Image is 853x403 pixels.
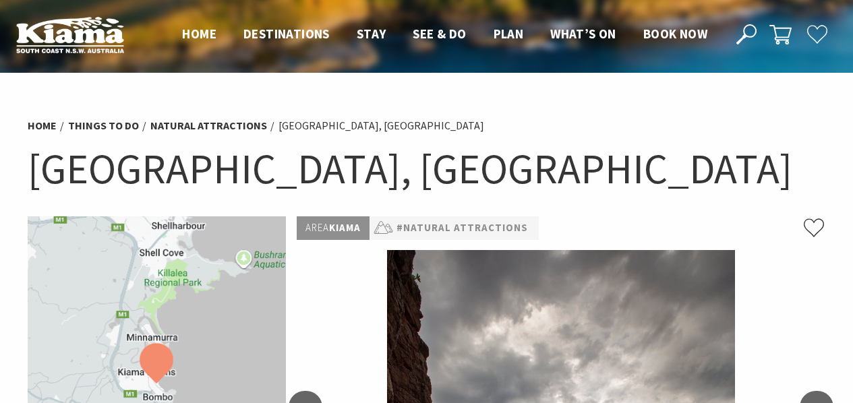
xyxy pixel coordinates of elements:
[182,26,216,42] span: Home
[169,24,721,46] nav: Main Menu
[494,26,524,42] span: Plan
[550,26,616,42] span: What’s On
[278,117,484,135] li: [GEOGRAPHIC_DATA], [GEOGRAPHIC_DATA]
[243,26,330,42] span: Destinations
[643,26,707,42] span: Book now
[305,221,329,234] span: Area
[297,216,370,240] p: Kiama
[28,119,57,133] a: Home
[413,26,466,42] span: See & Do
[150,119,267,133] a: Natural Attractions
[28,142,826,196] h1: [GEOGRAPHIC_DATA], [GEOGRAPHIC_DATA]
[357,26,386,42] span: Stay
[16,16,124,53] img: Kiama Logo
[68,119,139,133] a: Things To Do
[396,220,528,237] a: #Natural Attractions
